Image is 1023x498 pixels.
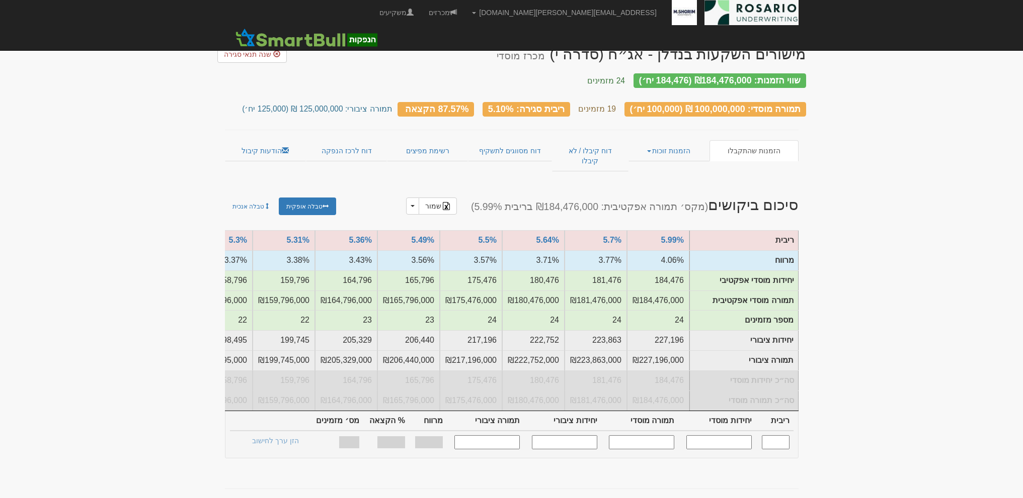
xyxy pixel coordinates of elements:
td: סה״כ תמורה [440,390,502,411]
a: 5.7% [603,236,621,244]
a: הזמנות זוכות [628,140,710,161]
td: מספר מזמינים [315,310,377,330]
td: סה״כ יחידות [315,370,377,390]
td: מרווח [440,250,502,270]
td: מרווח [627,250,689,270]
td: סה״כ תמורה [315,390,377,411]
td: יחידות אפקטיבי [565,270,627,290]
td: תמורה אפקטיבית [377,290,440,311]
a: 5.36% [349,236,372,244]
td: סה״כ יחידות [440,370,502,390]
a: טבלה אופקית [279,197,336,215]
th: יחידות ציבורי [524,411,601,431]
td: סה״כ יחידות [565,370,627,390]
td: מספר מזמינים [565,310,627,330]
a: 5.99% [661,236,684,244]
td: יחידות ציבורי [627,330,689,350]
td: מספר מזמינים [627,310,689,330]
td: תמורה ציבורי [253,350,315,370]
small: מכרז מוסדי [497,50,544,61]
th: % הקצאה [363,411,409,431]
td: סה״כ יחידות [253,370,315,390]
a: שמור [419,197,457,215]
small: 19 מזמינים [578,105,616,113]
a: 5.31% [287,236,309,244]
td: יחידות אפקטיבי [627,270,689,290]
th: מרווח [409,411,447,431]
a: דוח מסווגים לתשקיף [468,140,552,161]
td: מרווח [689,250,798,270]
td: תמורה ציבורי [377,350,440,370]
td: מספר מזמינים [689,311,798,331]
th: מס׳ מזמינים [309,411,363,431]
td: תמורה אפקטיבית [315,290,377,311]
a: 5.64% [536,236,559,244]
td: תמורה ציבורי [565,350,627,370]
td: מרווח [253,250,315,270]
a: דוח קיבלו / לא קיבלו [552,140,628,171]
td: מספר מזמינים [377,310,440,330]
td: סה״כ תמורה [627,390,689,411]
td: תמורה ציבורי [440,350,502,370]
td: תמורה ציבורי [689,351,798,371]
td: יחידות ציבורי [440,330,502,350]
div: תמורה מוסדי: 100,000,000 ₪ (100,000 יח׳) [624,102,806,117]
h2: סיכום ביקושים [364,196,806,215]
td: תמורה אפקטיבית [627,290,689,311]
td: סה״כ יחידות [627,370,689,390]
td: תמורה ציבורי [315,350,377,370]
a: 5.5% [478,236,496,244]
td: מספר מזמינים [440,310,502,330]
th: תמורה מוסדי [601,411,679,431]
td: יחידות ציבורי [565,330,627,350]
a: טבלה אנכית [225,197,278,215]
td: סה״כ תמורה [502,390,565,411]
th: תמורה ציבורי [447,411,524,431]
td: יחידות אפקטיבי [315,270,377,290]
td: מספר מזמינים [253,310,315,330]
td: סה״כ תמורה [565,390,627,411]
div: ריבית סגירה: 5.10% [483,102,570,117]
div: שווי הזמנות: ₪184,476,000 (184,476 יח׳) [634,73,806,88]
td: ריבית [689,230,798,250]
small: 24 מזמינים [587,76,625,85]
td: תמורה ציבורי [627,350,689,370]
td: סה״כ יחידות [502,370,565,390]
td: יחידות ציבורי [253,330,315,350]
a: שנה תנאי סגירה [217,46,287,63]
td: מרווח [377,250,440,270]
td: תמורה ציבורי [502,350,565,370]
small: תמורה ציבורי: 125,000,000 ₪ (125,000 יח׳) [242,105,392,113]
td: מרווח [502,250,565,270]
span: שנה תנאי סגירה [224,50,272,58]
a: 5.49% [412,236,434,244]
td: יחידות אפקטיבי [253,270,315,290]
td: מספר מזמינים [502,310,565,330]
td: יחידות אפקטיבי [502,270,565,290]
td: תמורה מוסדי אפקטיבית [689,290,798,311]
td: סה״כ תמורה [253,390,315,411]
small: (מקס׳ תמורה אפקטיבית: ₪184,476,000 בריבית 5.99%) [471,201,708,212]
td: יחידות ציבורי [689,331,798,351]
a: הזמנות שהתקבלו [710,140,798,161]
td: יחידות ציבורי [315,330,377,350]
td: יחידות מוסדי אפקטיבי [689,270,798,290]
td: מרווח [315,250,377,270]
td: סה״כ תמורה מוסדי [689,390,798,411]
td: תמורה אפקטיבית [565,290,627,311]
td: יחידות ציבורי [377,330,440,350]
td: יחידות ציבורי [502,330,565,350]
img: excel-file-black.png [442,202,450,210]
td: סה״כ יחידות [377,370,440,390]
td: תמורה אפקטיבית [440,290,502,311]
a: דוח לרכז הנפקה [306,140,387,161]
td: יחידות אפקטיבי [440,270,502,290]
td: תמורה אפקטיבית [502,290,565,311]
a: הודעות קיבול [225,140,306,161]
span: 87.57% הקצאה [405,104,468,114]
td: תמורה אפקטיבית [253,290,315,311]
th: ריבית [756,411,794,431]
td: סה״כ תמורה [377,390,440,411]
th: יחידות מוסדי [678,411,756,431]
img: SmartBull Logo [232,28,380,48]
